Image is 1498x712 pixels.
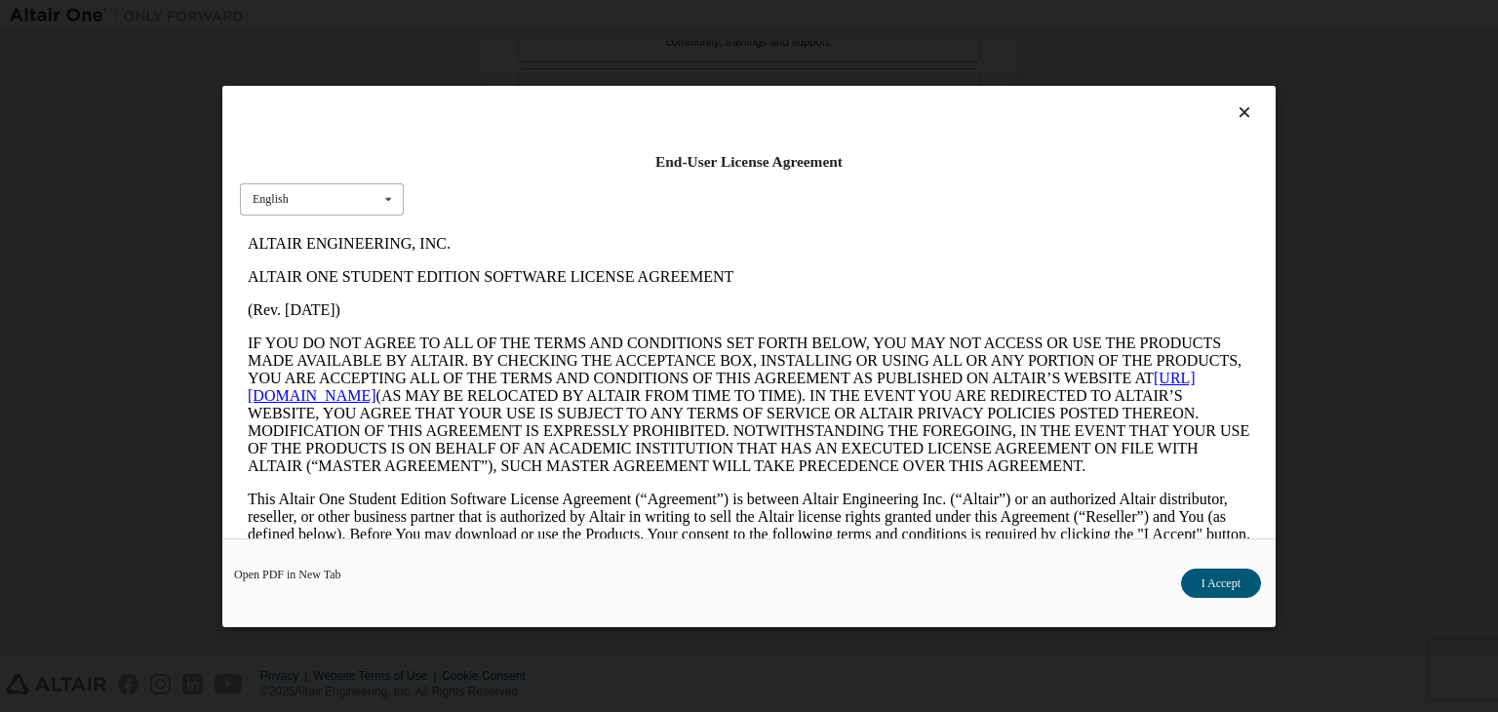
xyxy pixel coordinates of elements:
[8,107,1010,248] p: IF YOU DO NOT AGREE TO ALL OF THE TERMS AND CONDITIONS SET FORTH BELOW, YOU MAY NOT ACCESS OR USE...
[8,8,1010,25] p: ALTAIR ENGINEERING, INC.
[234,569,341,580] a: Open PDF in New Tab
[8,41,1010,59] p: ALTAIR ONE STUDENT EDITION SOFTWARE LICENSE AGREEMENT
[253,193,289,205] div: English
[1181,569,1261,598] button: I Accept
[8,74,1010,92] p: (Rev. [DATE])
[8,142,956,177] a: [URL][DOMAIN_NAME]
[240,152,1258,172] div: End-User License Agreement
[8,263,1010,334] p: This Altair One Student Edition Software License Agreement (“Agreement”) is between Altair Engine...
